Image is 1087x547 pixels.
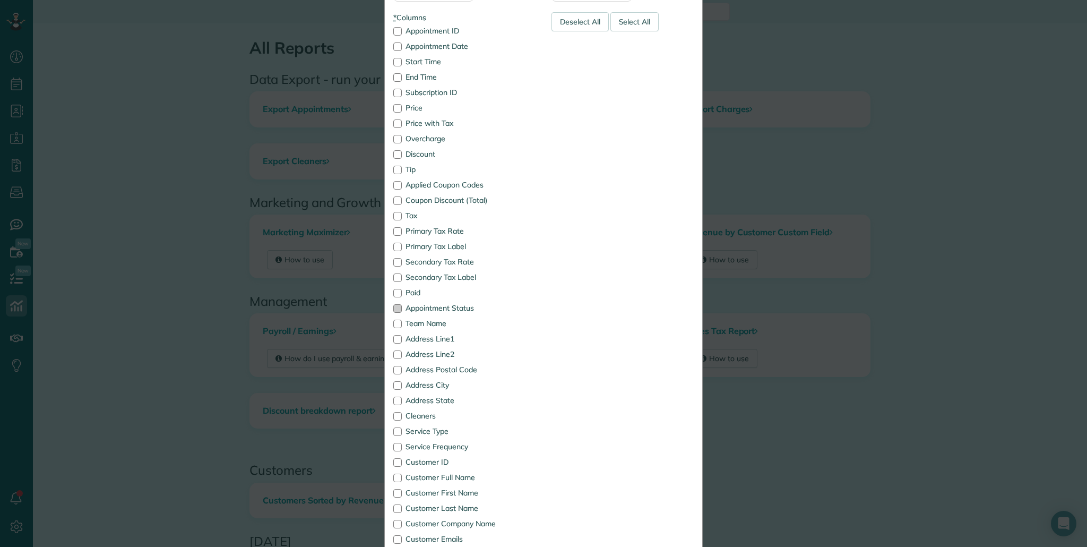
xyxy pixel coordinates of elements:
label: Customer Full Name [393,474,536,481]
label: Paid [393,289,536,296]
label: Primary Tax Label [393,243,536,250]
label: Applied Coupon Codes [393,181,536,189]
label: Cleaners [393,412,536,420]
label: Customer Last Name [393,505,536,512]
label: Price with Tax [393,119,536,127]
label: Price [393,104,536,112]
label: Appointment Status [393,304,536,312]
label: Primary Tax Rate [393,227,536,235]
label: Subscription ID [393,89,536,96]
label: End Time [393,73,536,81]
label: Customer First Name [393,489,536,497]
div: Deselect All [551,12,609,31]
label: Overcharge [393,135,536,142]
label: Address City [393,381,536,389]
label: Start Time [393,58,536,65]
label: Customer Emails [393,535,536,543]
label: Team Name [393,320,536,327]
label: Secondary Tax Label [393,273,536,281]
label: Tax [393,212,536,219]
label: Appointment Date [393,42,536,50]
label: Columns [393,12,536,23]
label: Service Frequency [393,443,536,450]
label: Discount [393,150,536,158]
label: Address Postal Code [393,366,536,373]
div: Select All [610,12,659,31]
label: Tip [393,166,536,173]
label: Address Line1 [393,335,536,343]
label: Appointment ID [393,27,536,35]
label: Address State [393,397,536,404]
label: Secondary Tax Rate [393,258,536,266]
label: Customer ID [393,458,536,466]
label: Service Type [393,428,536,435]
label: Coupon Discount (Total) [393,196,536,204]
label: Customer Company Name [393,520,536,527]
label: Address Line2 [393,351,536,358]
